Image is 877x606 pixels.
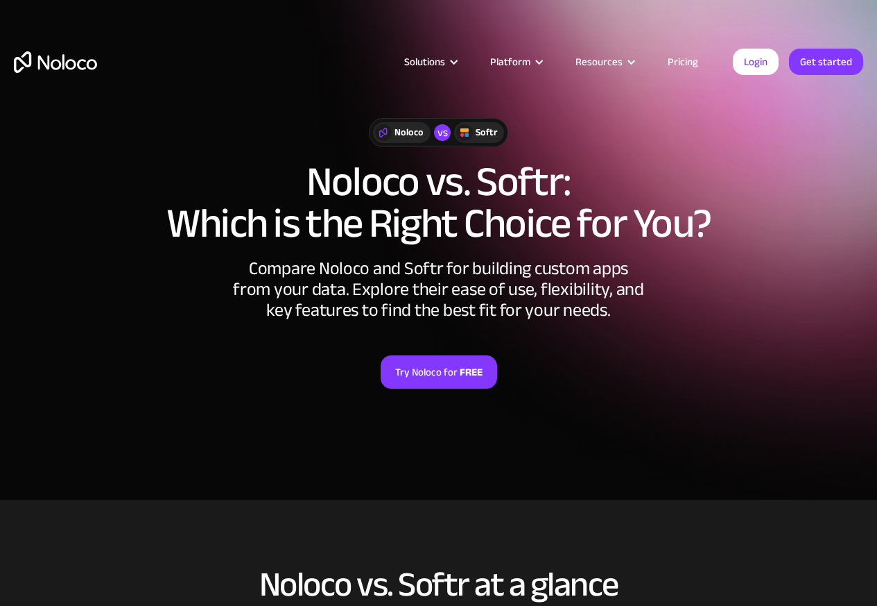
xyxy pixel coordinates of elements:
[14,161,863,244] h1: Noloco vs. Softr: Which is the Right Choice for You?
[394,125,424,140] div: Noloco
[231,258,647,321] div: Compare Noloco and Softr for building custom apps from your data. Explore their ease of use, flex...
[387,53,473,71] div: Solutions
[460,363,483,381] strong: FREE
[490,53,530,71] div: Platform
[476,125,497,140] div: Softr
[473,53,558,71] div: Platform
[404,53,445,71] div: Solutions
[789,49,863,75] a: Get started
[14,51,97,73] a: home
[14,566,863,603] h2: Noloco vs. Softr at a glance
[381,355,497,389] a: Try Noloco forFREE
[558,53,650,71] div: Resources
[434,124,451,141] div: vs
[733,49,779,75] a: Login
[650,53,715,71] a: Pricing
[575,53,623,71] div: Resources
